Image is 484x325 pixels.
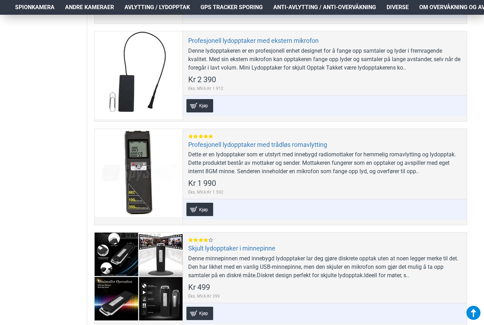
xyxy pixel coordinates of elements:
[95,129,183,217] a: Profesjonell lydopptaker med trådløs romavlytting Profesjonell lydopptaker med trådløs romavlytting
[95,233,183,320] a: Skjult lydopptaker i minnepinne Skjult lydopptaker i minnepinne
[188,47,461,72] div: Denne lydopptakeren er en profesjonell enhet designet for å fange opp samtaler og lyder i fremrag...
[188,76,216,84] span: Kr 2 390
[273,3,376,12] span: Anti-avlytting / Anti-overvåkning
[125,3,190,12] span: Avlytting / Lydopptak
[188,293,220,299] span: Eks. MVA:Kr 399
[188,85,223,92] span: Eks. MVA:Kr 1 912
[188,37,319,45] a: Profesjonell lydopptaker med ekstern mikrofon
[200,3,263,12] span: GPS Tracker Sporing
[15,3,55,12] span: Spionkamera
[197,311,210,316] span: Kjøp
[188,180,216,187] span: Kr 1 990
[188,284,210,291] span: Kr 499
[65,3,114,12] span: Andre kameraer
[188,150,461,176] div: Dette er en lydopptaker som er utstyrt med innebygd radiomottaker for hemmelig romavlytting og ly...
[188,189,223,195] span: Eks. MVA:Kr 1 592
[197,103,210,108] span: Kjøp
[188,254,461,280] div: Denne minnepinnen med innebygd lydopptaker lar deg gjøre diskrete opptak uten at noen legger merk...
[197,207,210,212] span: Kjøp
[95,31,183,119] a: Profesjonell lydopptaker med ekstern mikrofon Profesjonell lydopptaker med ekstern mikrofon
[188,141,327,149] a: Profesjonell lydopptaker med trådløs romavlytting
[188,244,275,252] a: Skjult lydopptaker i minnepinne
[387,3,409,12] span: Diverse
